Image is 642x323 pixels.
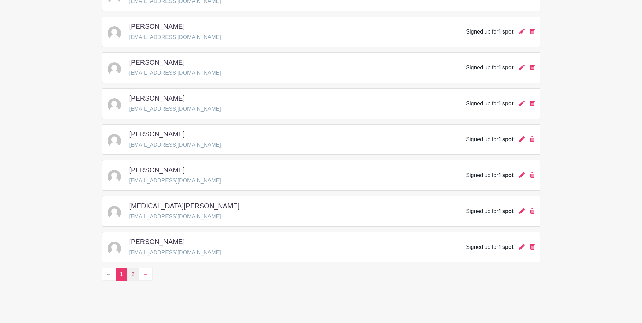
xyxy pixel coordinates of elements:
[129,69,221,77] p: [EMAIL_ADDRESS][DOMAIN_NAME]
[108,26,121,40] img: default-ce2991bfa6775e67f084385cd625a349d9dcbb7a52a09fb2fda1e96e2d18dcdb.png
[466,100,513,108] div: Signed up for
[499,137,514,142] span: 1 spot
[466,135,513,144] div: Signed up for
[116,268,128,281] span: 1
[129,22,185,30] h5: [PERSON_NAME]
[108,170,121,184] img: default-ce2991bfa6775e67f084385cd625a349d9dcbb7a52a09fb2fda1e96e2d18dcdb.png
[499,65,514,70] span: 1 spot
[108,206,121,219] img: default-ce2991bfa6775e67f084385cd625a349d9dcbb7a52a09fb2fda1e96e2d18dcdb.png
[466,207,513,215] div: Signed up for
[108,98,121,112] img: default-ce2991bfa6775e67f084385cd625a349d9dcbb7a52a09fb2fda1e96e2d18dcdb.png
[129,105,221,113] p: [EMAIL_ADDRESS][DOMAIN_NAME]
[129,141,221,149] p: [EMAIL_ADDRESS][DOMAIN_NAME]
[129,33,221,41] p: [EMAIL_ADDRESS][DOMAIN_NAME]
[129,238,185,246] h5: [PERSON_NAME]
[108,242,121,255] img: default-ce2991bfa6775e67f084385cd625a349d9dcbb7a52a09fb2fda1e96e2d18dcdb.png
[129,94,185,102] h5: [PERSON_NAME]
[129,202,240,210] h5: [MEDICAL_DATA][PERSON_NAME]
[129,177,221,185] p: [EMAIL_ADDRESS][DOMAIN_NAME]
[138,268,153,281] a: →
[129,213,245,221] p: [EMAIL_ADDRESS][DOMAIN_NAME]
[466,28,513,36] div: Signed up for
[499,29,514,35] span: 1 spot
[129,130,185,138] h5: [PERSON_NAME]
[129,249,221,257] p: [EMAIL_ADDRESS][DOMAIN_NAME]
[499,101,514,106] span: 1 spot
[466,64,513,72] div: Signed up for
[499,209,514,214] span: 1 spot
[108,134,121,148] img: default-ce2991bfa6775e67f084385cd625a349d9dcbb7a52a09fb2fda1e96e2d18dcdb.png
[127,268,139,281] a: 2
[466,171,513,179] div: Signed up for
[129,58,185,66] h5: [PERSON_NAME]
[466,243,513,251] div: Signed up for
[108,62,121,76] img: default-ce2991bfa6775e67f084385cd625a349d9dcbb7a52a09fb2fda1e96e2d18dcdb.png
[499,173,514,178] span: 1 spot
[499,244,514,250] span: 1 spot
[129,166,185,174] h5: [PERSON_NAME]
